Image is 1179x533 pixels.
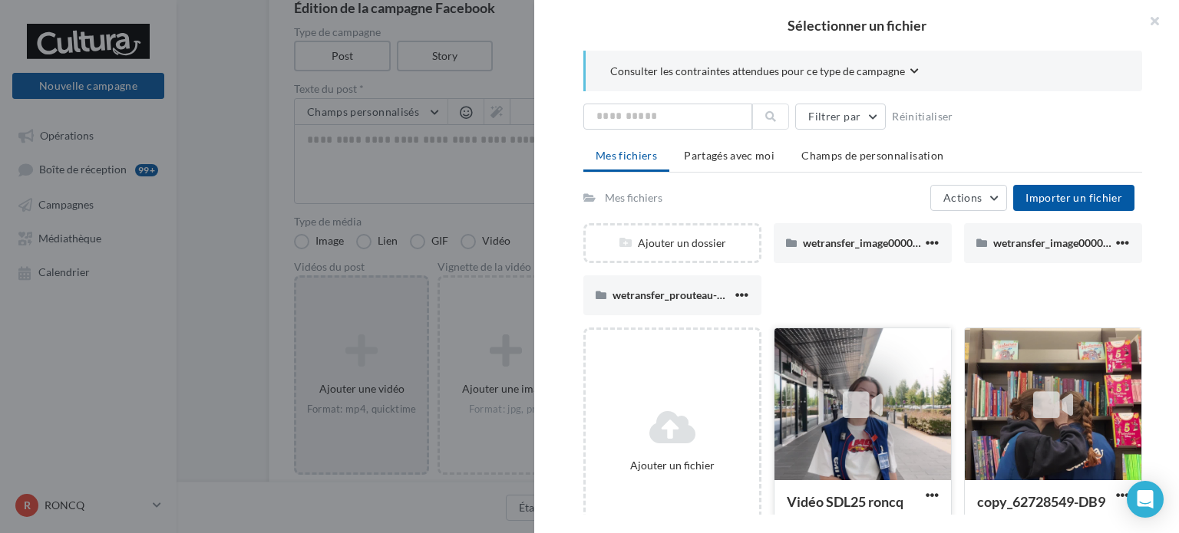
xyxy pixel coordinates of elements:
span: Actions [943,191,982,204]
span: Importer un fichier [1025,191,1122,204]
button: Réinitialiser [886,107,959,126]
span: Consulter les contraintes attendues pour ce type de campagne [610,64,905,79]
span: Vidéo SDL25 roncq [787,493,903,510]
span: Partagés avec moi [684,149,774,162]
div: Mes fichiers [605,190,662,206]
div: Ajouter un fichier [592,458,753,473]
span: Mes fichiers [596,149,657,162]
button: Consulter les contraintes attendues pour ce type de campagne [610,63,919,82]
div: Open Intercom Messenger [1127,481,1164,518]
div: Ajouter un dossier [586,235,759,251]
span: wetransfer_prouteau-mov_2024-10-15_1341 [613,288,828,301]
span: copy_62728549-DB96-4056-91B8-FE7916908BCF [977,493,1105,528]
div: Format video: mov [787,515,939,528]
span: Champs de personnalisation [801,149,943,162]
span: wetransfer_image00001-jpeg_2024-10-01_1030 [803,236,1033,249]
button: Filtrer par [795,104,886,130]
h2: Sélectionner un fichier [559,18,1154,32]
button: Actions [930,185,1007,211]
button: Importer un fichier [1013,185,1134,211]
